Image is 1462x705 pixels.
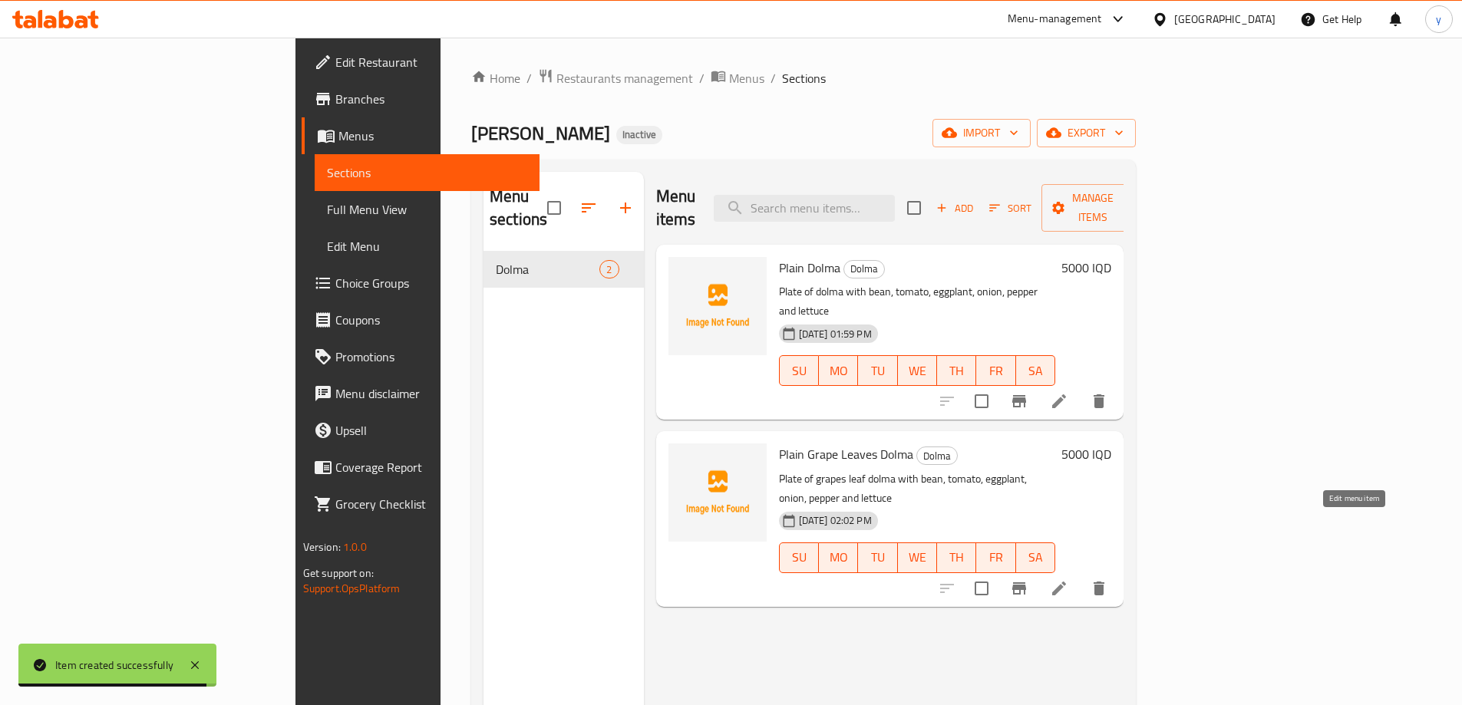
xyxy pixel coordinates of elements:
button: SA [1016,542,1055,573]
div: Dolma2 [483,251,644,288]
span: Edit Restaurant [335,53,527,71]
nav: Menu sections [483,245,644,294]
span: Manage items [1054,189,1132,227]
span: 1.0.0 [343,537,367,557]
span: TH [943,360,970,382]
span: Choice Groups [335,274,527,292]
button: Sort [985,196,1035,220]
img: Plain Grape Leaves Dolma [668,443,767,542]
a: Sections [315,154,540,191]
span: Sections [327,163,527,182]
a: Menu disclaimer [302,375,540,412]
button: import [932,119,1031,147]
span: SU [786,546,813,568]
span: TH [943,546,970,568]
p: Plate of dolma with bean, tomato, eggplant, onion, pepper and lettuce [779,282,1056,321]
a: Upsell [302,412,540,449]
button: delete [1081,570,1117,607]
span: export [1049,124,1124,143]
button: TH [937,355,976,386]
span: Select section [898,192,930,224]
a: Coupons [302,301,540,338]
span: Branches [335,90,527,108]
a: Edit Restaurant [302,44,540,81]
span: Plain Dolma [779,256,840,279]
span: Select to update [965,385,998,417]
a: Menus [302,117,540,154]
span: 2 [600,262,618,277]
button: SA [1016,355,1055,386]
a: Full Menu View [315,191,540,228]
span: Upsell [335,421,527,440]
a: Edit Menu [315,228,540,265]
button: Branch-specific-item [1001,570,1038,607]
h2: Menu items [656,185,696,231]
a: Menus [711,68,764,88]
span: Version: [303,537,341,557]
span: MO [825,360,852,382]
a: Branches [302,81,540,117]
span: Select to update [965,572,998,605]
div: [GEOGRAPHIC_DATA] [1174,11,1276,28]
span: Sections [782,69,826,87]
span: Add [934,199,975,217]
span: Dolma [496,260,599,278]
div: Dolma [843,260,885,278]
span: Menus [729,69,764,87]
span: SA [1022,360,1049,382]
span: MO [825,546,852,568]
button: Add [930,196,979,220]
button: MO [819,542,858,573]
span: FR [982,360,1009,382]
span: Coverage Report [335,458,527,476]
span: WE [904,546,931,568]
button: export [1037,119,1136,147]
a: Coverage Report [302,449,540,486]
span: Sort items [979,196,1041,220]
span: Sort [989,199,1031,217]
span: Plain Grape Leaves Dolma [779,443,913,466]
button: FR [976,355,1015,386]
span: Add item [930,196,979,220]
nav: breadcrumb [471,68,1136,88]
span: [DATE] 02:02 PM [793,513,878,528]
button: TU [858,542,897,573]
span: Promotions [335,348,527,366]
span: WE [904,360,931,382]
button: Manage items [1041,184,1144,232]
span: Restaurants management [556,69,693,87]
span: y [1436,11,1441,28]
span: Inactive [616,128,662,141]
span: Dolma [917,447,957,465]
li: / [771,69,776,87]
p: Plate of grapes leaf dolma with bean, tomato, eggplant, onion, pepper and lettuce [779,469,1056,508]
button: TH [937,542,976,573]
img: Plain Dolma [668,257,767,355]
button: Branch-specific-item [1001,383,1038,420]
button: WE [898,355,937,386]
span: TU [864,546,891,568]
li: / [699,69,705,87]
span: Menus [338,127,527,145]
button: WE [898,542,937,573]
span: Dolma [844,260,884,278]
button: Add section [607,189,644,226]
button: FR [976,542,1015,573]
a: Restaurants management [538,68,693,88]
input: search [714,195,895,222]
span: Sort sections [570,189,607,226]
span: Get support on: [303,563,374,583]
a: Promotions [302,338,540,375]
span: Edit Menu [327,237,527,255]
h6: 5000 IQD [1061,257,1111,278]
span: [PERSON_NAME] [471,116,610,150]
span: TU [864,360,891,382]
span: FR [982,546,1009,568]
a: Edit menu item [1050,392,1068,410]
button: delete [1081,383,1117,420]
span: import [945,124,1018,143]
span: Grocery Checklist [335,495,527,513]
button: MO [819,355,858,386]
span: Full Menu View [327,200,527,219]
